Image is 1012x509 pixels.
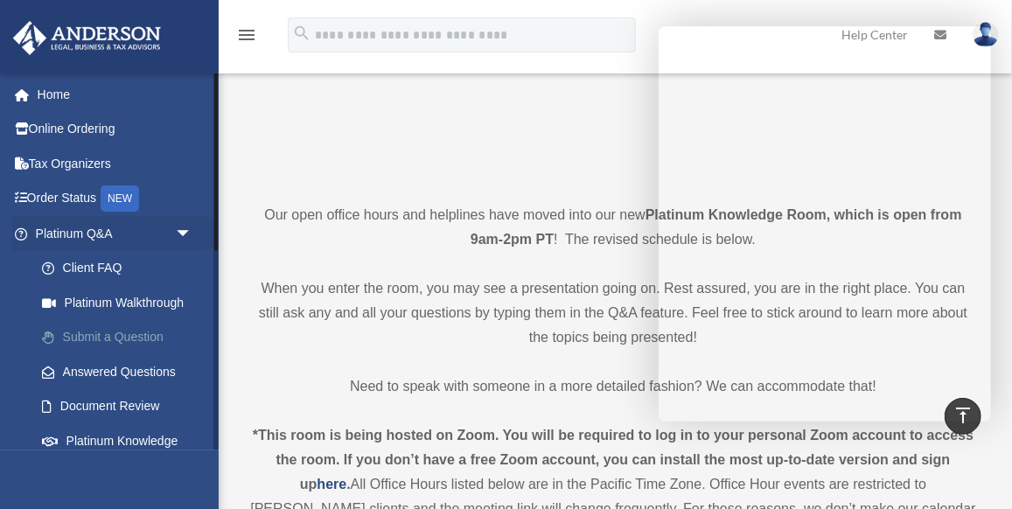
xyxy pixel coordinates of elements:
i: menu [236,24,257,45]
p: Need to speak with someone in a more detailed fashion? We can accommodate that! [249,374,977,399]
a: Platinum Knowledge Room [24,423,210,479]
span: arrow_drop_down [175,216,210,252]
a: Platinum Q&Aarrow_drop_down [12,216,219,251]
a: Platinum Walkthrough [24,285,219,320]
strong: . [346,477,350,492]
p: When you enter the room, you may see a presentation going on. Rest assured, you are in the right ... [249,276,977,350]
a: Document Review [24,389,219,424]
a: Order StatusNEW [12,181,219,217]
div: NEW [101,185,139,212]
a: Tax Organizers [12,146,219,181]
a: Submit a Question [24,320,219,355]
a: Client FAQ [24,251,219,286]
a: Home [12,77,219,112]
i: search [292,24,311,43]
a: Answered Questions [24,354,219,389]
a: Online Ordering [12,112,219,147]
a: menu [236,31,257,45]
a: here [317,477,346,492]
p: Our open office hours and helplines have moved into our new ! The revised schedule is below. [249,203,977,252]
iframe: Chat Window [659,26,991,422]
strong: *This room is being hosted on Zoom. You will be required to log in to your personal Zoom account ... [253,428,974,492]
img: Anderson Advisors Platinum Portal [8,21,166,55]
img: User Pic [973,22,999,47]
